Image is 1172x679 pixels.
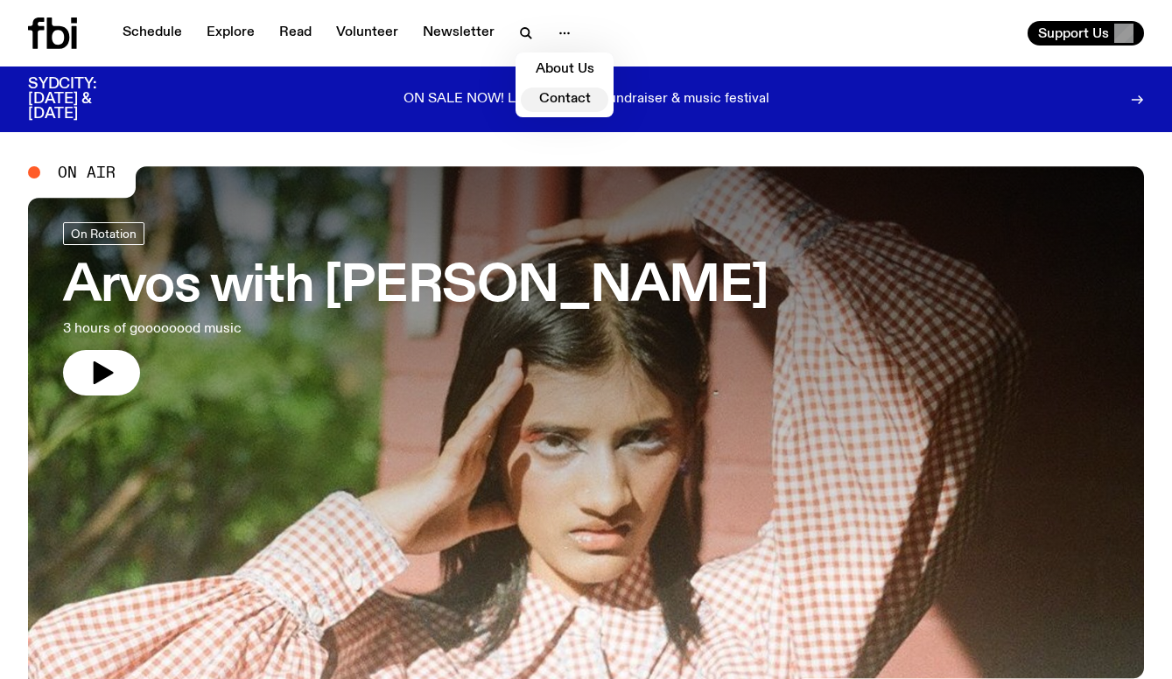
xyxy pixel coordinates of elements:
[28,77,140,122] h3: SYDCITY: [DATE] & [DATE]
[112,21,193,45] a: Schedule
[1028,21,1144,45] button: Support Us
[404,92,769,108] p: ON SALE NOW! Long weekend fundraiser & music festival
[269,21,322,45] a: Read
[521,58,608,82] a: About Us
[63,222,768,395] a: Arvos with [PERSON_NAME]3 hours of goooooood music
[1038,25,1109,41] span: Support Us
[196,21,265,45] a: Explore
[412,21,505,45] a: Newsletter
[58,164,116,180] span: On Air
[326,21,409,45] a: Volunteer
[63,318,511,339] p: 3 hours of goooooood music
[63,262,768,311] h3: Arvos with [PERSON_NAME]
[71,227,137,240] span: On Rotation
[521,87,608,112] a: Contact
[63,222,144,245] a: On Rotation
